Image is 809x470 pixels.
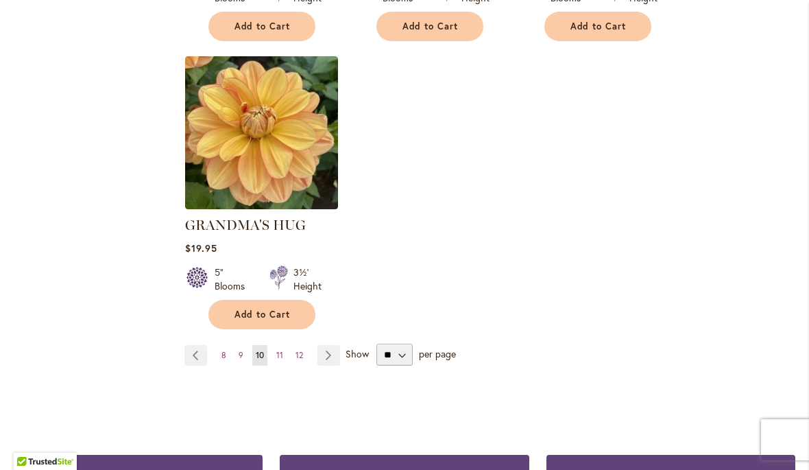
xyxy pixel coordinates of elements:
[346,347,369,360] span: Show
[185,242,217,255] span: $19.95
[10,421,49,460] iframe: Launch Accessibility Center
[570,21,627,32] span: Add to Cart
[215,266,253,293] div: 5" Blooms
[402,21,459,32] span: Add to Cart
[239,350,243,360] span: 9
[235,345,247,366] a: 9
[544,12,651,41] button: Add to Cart
[234,309,291,320] span: Add to Cart
[376,12,483,41] button: Add to Cart
[234,21,291,32] span: Add to Cart
[273,345,287,366] a: 11
[185,56,338,209] img: GRANDMA'S HUG
[419,347,456,360] span: per page
[208,300,315,329] button: Add to Cart
[292,345,306,366] a: 12
[208,12,315,41] button: Add to Cart
[218,345,230,366] a: 8
[185,199,338,212] a: GRANDMA'S HUG
[293,266,322,293] div: 3½' Height
[256,350,264,360] span: 10
[276,350,283,360] span: 11
[221,350,226,360] span: 8
[185,217,306,233] a: GRANDMA'S HUG
[295,350,303,360] span: 12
